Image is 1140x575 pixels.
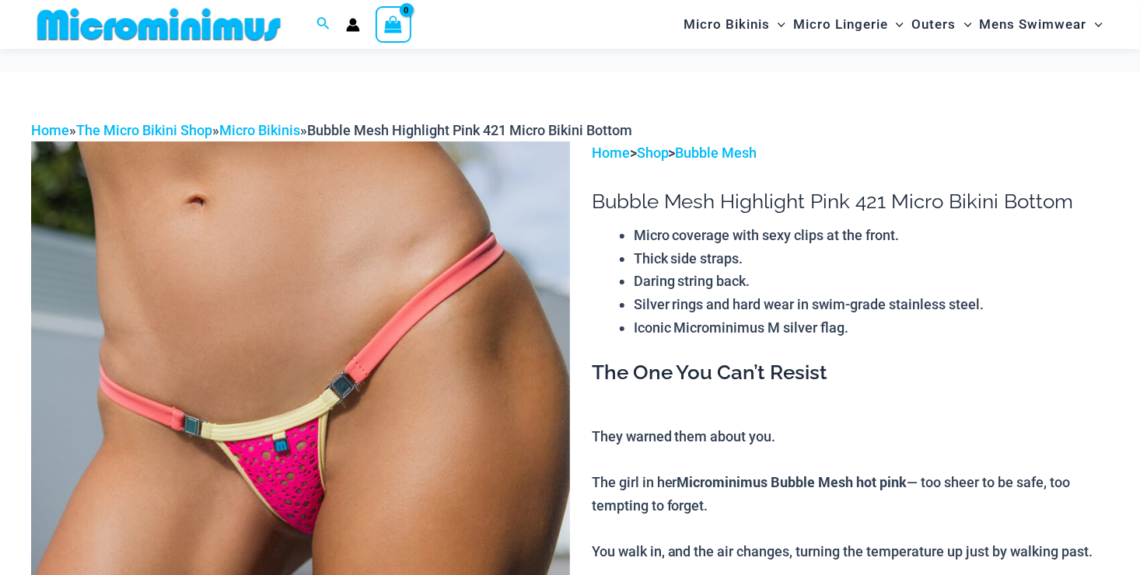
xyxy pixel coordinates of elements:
[634,270,1109,293] li: Daring string back.
[680,5,789,44] a: Micro BikinisMenu ToggleMenu Toggle
[592,190,1109,214] h1: Bubble Mesh Highlight Pink 421 Micro Bikini Bottom
[770,5,785,44] span: Menu Toggle
[976,5,1107,44] a: Mens SwimwearMenu ToggleMenu Toggle
[76,122,212,138] a: The Micro Bikini Shop
[592,145,630,161] a: Home
[376,6,411,42] a: View Shopping Cart, empty
[634,293,1109,316] li: Silver rings and hard wear in swim-grade stainless steel.
[31,7,287,42] img: MM SHOP LOGO FLAT
[789,5,907,44] a: Micro LingerieMenu ToggleMenu Toggle
[634,316,1109,340] li: Iconic Microminimus M silver flag.
[888,5,904,44] span: Menu Toggle
[219,122,300,138] a: Micro Bikinis
[346,18,360,32] a: Account icon link
[980,5,1087,44] span: Mens Swimwear
[684,5,770,44] span: Micro Bikinis
[1087,5,1103,44] span: Menu Toggle
[676,145,757,161] a: Bubble Mesh
[634,224,1109,247] li: Micro coverage with sexy clips at the front.
[31,122,69,138] a: Home
[634,247,1109,270] li: Thick side straps.
[677,2,1109,47] nav: Site Navigation
[908,5,976,44] a: OutersMenu ToggleMenu Toggle
[592,141,1109,165] p: > >
[316,15,330,34] a: Search icon link
[677,472,907,491] b: Microminimus Bubble Mesh hot pink
[592,360,1109,386] h3: The One You Can’t Resist
[307,122,632,138] span: Bubble Mesh Highlight Pink 421 Micro Bikini Bottom
[793,5,888,44] span: Micro Lingerie
[31,122,632,138] span: » » »
[912,5,956,44] span: Outers
[637,145,669,161] a: Shop
[956,5,972,44] span: Menu Toggle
